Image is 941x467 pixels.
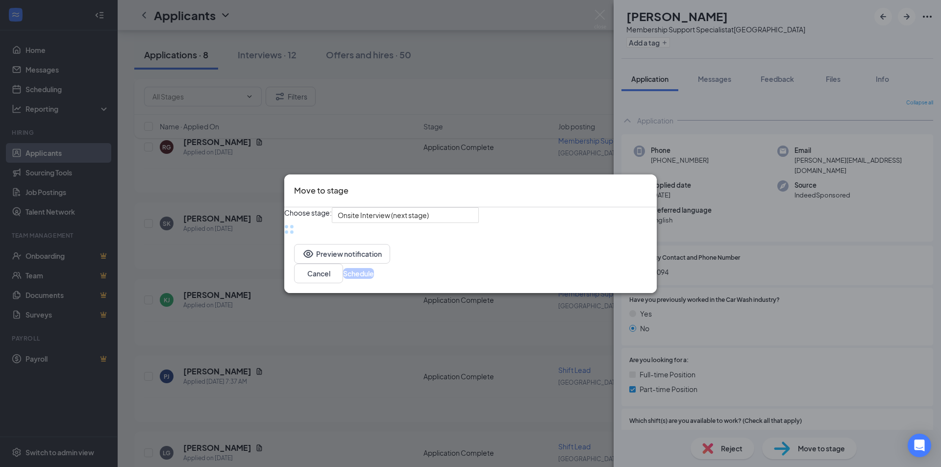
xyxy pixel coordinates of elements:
svg: Eye [302,247,314,259]
h3: Move to stage [294,184,348,197]
span: Choose stage: [284,207,332,222]
span: Onsite Interview (next stage) [338,207,429,222]
button: Schedule [343,268,374,278]
button: EyePreview notification [294,244,390,263]
button: Cancel [294,263,343,283]
div: Open Intercom Messenger [908,434,931,457]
